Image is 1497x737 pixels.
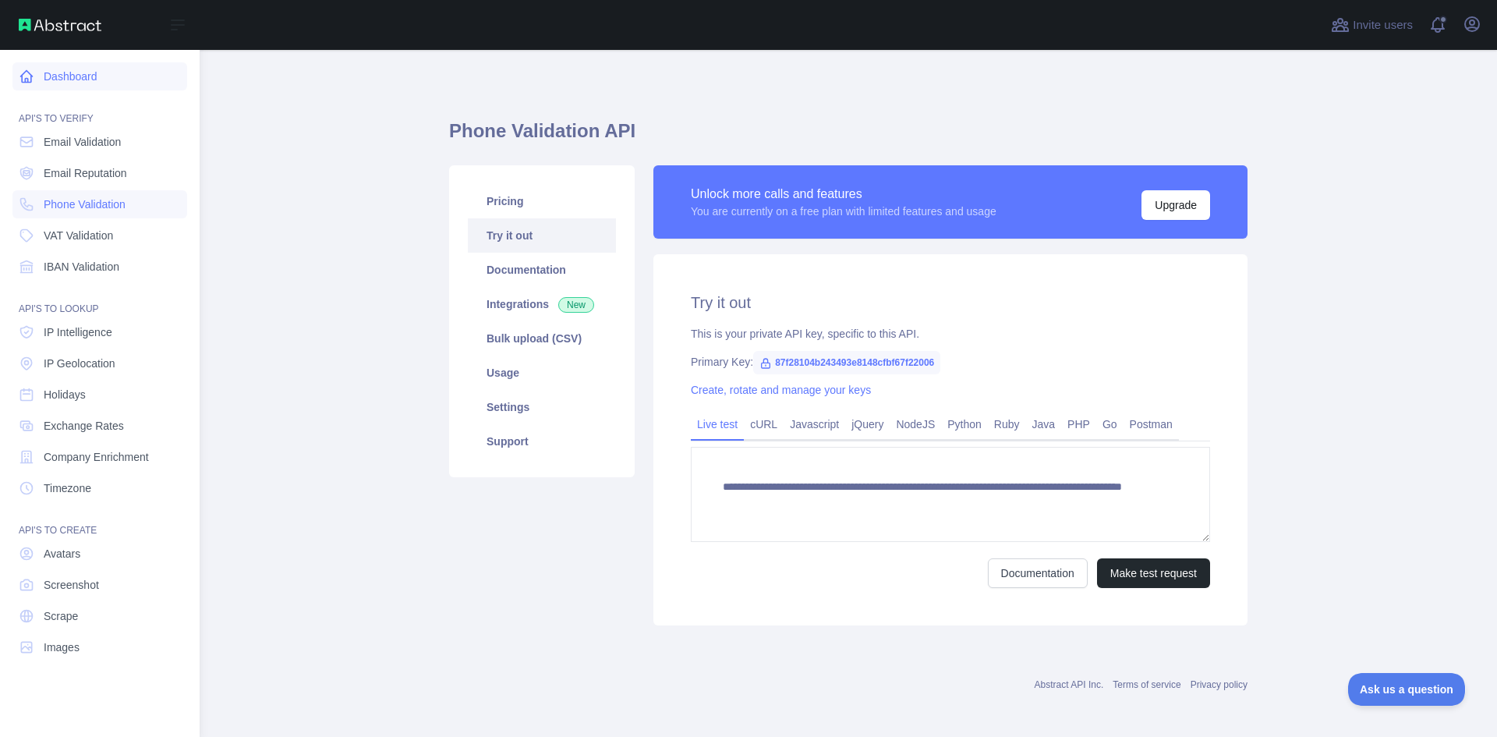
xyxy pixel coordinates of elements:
a: NodeJS [890,412,941,437]
a: Screenshot [12,571,187,599]
a: Create, rotate and manage your keys [691,384,871,396]
span: IP Geolocation [44,356,115,371]
a: Phone Validation [12,190,187,218]
span: Avatars [44,546,80,562]
span: 87f28104b243493e8148cfbf67f22006 [753,351,940,374]
span: Screenshot [44,577,99,593]
a: Company Enrichment [12,443,187,471]
span: Invite users [1353,16,1413,34]
a: Ruby [988,412,1026,437]
span: Email Reputation [44,165,127,181]
div: You are currently on a free plan with limited features and usage [691,204,996,219]
a: Java [1026,412,1062,437]
div: Unlock more calls and features [691,185,996,204]
iframe: Toggle Customer Support [1348,673,1466,706]
h2: Try it out [691,292,1210,314]
a: VAT Validation [12,221,187,250]
button: Invite users [1328,12,1416,37]
a: Bulk upload (CSV) [468,321,616,356]
span: Scrape [44,608,78,624]
a: Documentation [988,558,1088,588]
span: Email Validation [44,134,121,150]
span: IP Intelligence [44,324,112,340]
div: API'S TO LOOKUP [12,284,187,315]
span: IBAN Validation [44,259,119,275]
div: API'S TO CREATE [12,505,187,537]
a: Go [1096,412,1124,437]
a: Terms of service [1113,679,1180,690]
a: Holidays [12,381,187,409]
a: PHP [1061,412,1096,437]
div: Primary Key: [691,354,1210,370]
span: New [558,297,594,313]
span: Phone Validation [44,197,126,212]
a: cURL [744,412,784,437]
h1: Phone Validation API [449,119,1247,156]
div: This is your private API key, specific to this API. [691,326,1210,342]
span: Timezone [44,480,91,496]
a: Abstract API Inc. [1035,679,1104,690]
a: Live test [691,412,744,437]
a: Exchange Rates [12,412,187,440]
a: Timezone [12,474,187,502]
button: Make test request [1097,558,1210,588]
a: Dashboard [12,62,187,90]
a: Usage [468,356,616,390]
a: Images [12,633,187,661]
a: Try it out [468,218,616,253]
a: Email Reputation [12,159,187,187]
a: Support [468,424,616,459]
a: Privacy policy [1191,679,1247,690]
img: Abstract API [19,19,101,31]
a: Integrations New [468,287,616,321]
span: VAT Validation [44,228,113,243]
a: IBAN Validation [12,253,187,281]
a: Javascript [784,412,845,437]
a: jQuery [845,412,890,437]
a: Settings [468,390,616,424]
div: API'S TO VERIFY [12,94,187,125]
span: Holidays [44,387,86,402]
a: Documentation [468,253,616,287]
a: Scrape [12,602,187,630]
a: Postman [1124,412,1179,437]
button: Upgrade [1141,190,1210,220]
span: Exchange Rates [44,418,124,434]
a: IP Geolocation [12,349,187,377]
a: IP Intelligence [12,318,187,346]
span: Images [44,640,80,655]
a: Avatars [12,540,187,568]
span: Company Enrichment [44,449,149,465]
a: Pricing [468,184,616,218]
a: Email Validation [12,128,187,156]
a: Python [941,412,988,437]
